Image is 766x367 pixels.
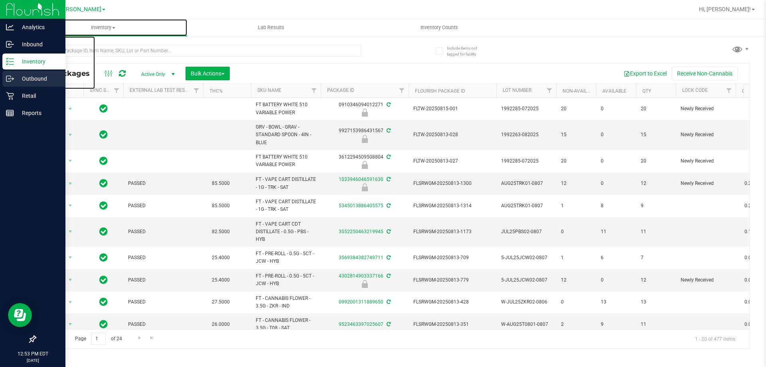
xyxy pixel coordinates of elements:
[256,250,316,265] span: FT - PRE-ROLL - 0.5G - 5CT - JCW - HYB
[6,23,14,31] inline-svg: Analytics
[308,84,321,97] a: Filter
[208,252,234,264] span: 25.4000
[187,19,355,36] a: Lab Results
[681,180,731,187] span: Newly Received
[413,105,492,113] span: FLTW-20250815-001
[682,87,708,93] a: Lock Code
[6,109,14,117] inline-svg: Reports
[65,252,75,263] span: select
[681,276,731,284] span: Newly Received
[385,177,391,182] span: Sync from Compliance System
[385,128,391,133] span: Sync from Compliance System
[208,296,234,308] span: 27.5000
[256,123,316,147] span: GRV - BOWL - GRAV - STANDARD SPOON - 4IN - BLUE
[65,178,75,189] span: select
[320,109,410,117] div: Newly Received
[57,6,101,13] span: [PERSON_NAME]
[561,105,591,113] span: 20
[41,69,98,78] span: All Packages
[561,202,591,210] span: 1
[339,203,383,208] a: 5345013886405575
[14,108,62,118] p: Reports
[128,276,198,284] span: PASSED
[385,102,391,107] span: Sync from Compliance System
[641,157,671,165] span: 20
[681,105,731,113] span: Newly Received
[413,180,492,187] span: FLSRWGM-20250813-1300
[99,319,108,330] span: In Sync
[413,254,492,262] span: FLSRWGM-20250813-709
[65,226,75,237] span: select
[209,88,223,94] a: THC%
[501,131,551,139] span: 1992263-082025
[561,321,591,328] span: 2
[601,254,631,262] span: 6
[641,254,671,262] span: 7
[395,84,409,97] a: Filter
[601,276,631,284] span: 0
[208,178,234,189] span: 85.5000
[99,296,108,307] span: In Sync
[320,153,410,169] div: 3612294509508804
[35,45,361,57] input: Search Package ID, Item Name, SKU, Lot or Part Number...
[256,272,316,288] span: FT - PRE-ROLL - 0.5G - 5CT - JCW - HYB
[415,88,465,94] a: Flourish Package ID
[256,101,316,116] span: FT BATTERY WHITE 510 VARIABLE POWER
[320,135,410,143] div: Newly Received
[385,299,391,305] span: Sync from Compliance System
[4,350,62,357] p: 12:53 PM EDT
[320,101,410,117] div: 0910346094012271
[99,178,108,189] span: In Sync
[19,19,187,36] a: Inventory
[740,296,764,308] span: 0.0000
[68,333,128,345] span: Page of 24
[128,298,198,306] span: PASSED
[256,220,316,244] span: FT - VAPE CART CDT DISTILLATE - 0.5G - PBS - HYB
[410,24,469,31] span: Inventory Counts
[99,103,108,114] span: In Sync
[501,180,551,187] span: AUG25TRK01-0807
[681,157,731,165] span: Newly Received
[681,131,731,139] span: Newly Received
[385,255,391,260] span: Sync from Compliance System
[190,84,203,97] a: Filter
[257,87,281,93] a: SKU Name
[723,84,736,97] a: Filter
[208,200,234,212] span: 85.5000
[339,229,383,234] a: 3552250463219945
[4,357,62,363] p: [DATE]
[99,252,108,263] span: In Sync
[146,333,158,343] a: Go to the last page
[413,157,492,165] span: FLTW-20250813-027
[256,176,316,191] span: FT - VAPE CART DISTILLATE - 1G - TRK - SAT
[501,105,551,113] span: 1992285-072025
[256,317,316,332] span: FT - CANNABIS FLOWER - 3.5G - T08 - SAT
[503,87,531,93] a: Lot Number
[563,88,598,94] a: Non-Available
[501,228,551,236] span: JUL25PBS02-0807
[91,333,106,345] input: 1
[641,321,671,328] span: 11
[385,273,391,279] span: Sync from Compliance System
[413,276,492,284] span: FLSRWGM-20250813-779
[642,88,651,94] a: Qty
[6,40,14,48] inline-svg: Inbound
[385,321,391,327] span: Sync from Compliance System
[413,298,492,306] span: FLSRWGM-20250813-428
[128,254,198,262] span: PASSED
[413,321,492,328] span: FLSRWGM-20250813-351
[501,276,551,284] span: 5-JUL25JCW02-0807
[618,67,672,80] button: Export to Excel
[501,298,551,306] span: W-JUL25ZKR02-0806
[14,57,62,66] p: Inventory
[543,84,556,97] a: Filter
[447,45,487,57] span: Include items not tagged for facility
[128,180,198,187] span: PASSED
[601,180,631,187] span: 0
[256,295,316,310] span: FT - CANNABIS FLOWER - 3.5G - ZKR - IND
[699,6,751,12] span: Hi, [PERSON_NAME]!
[65,274,75,286] span: select
[339,255,383,260] a: 3569384382749711
[99,200,108,211] span: In Sync
[561,298,591,306] span: 0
